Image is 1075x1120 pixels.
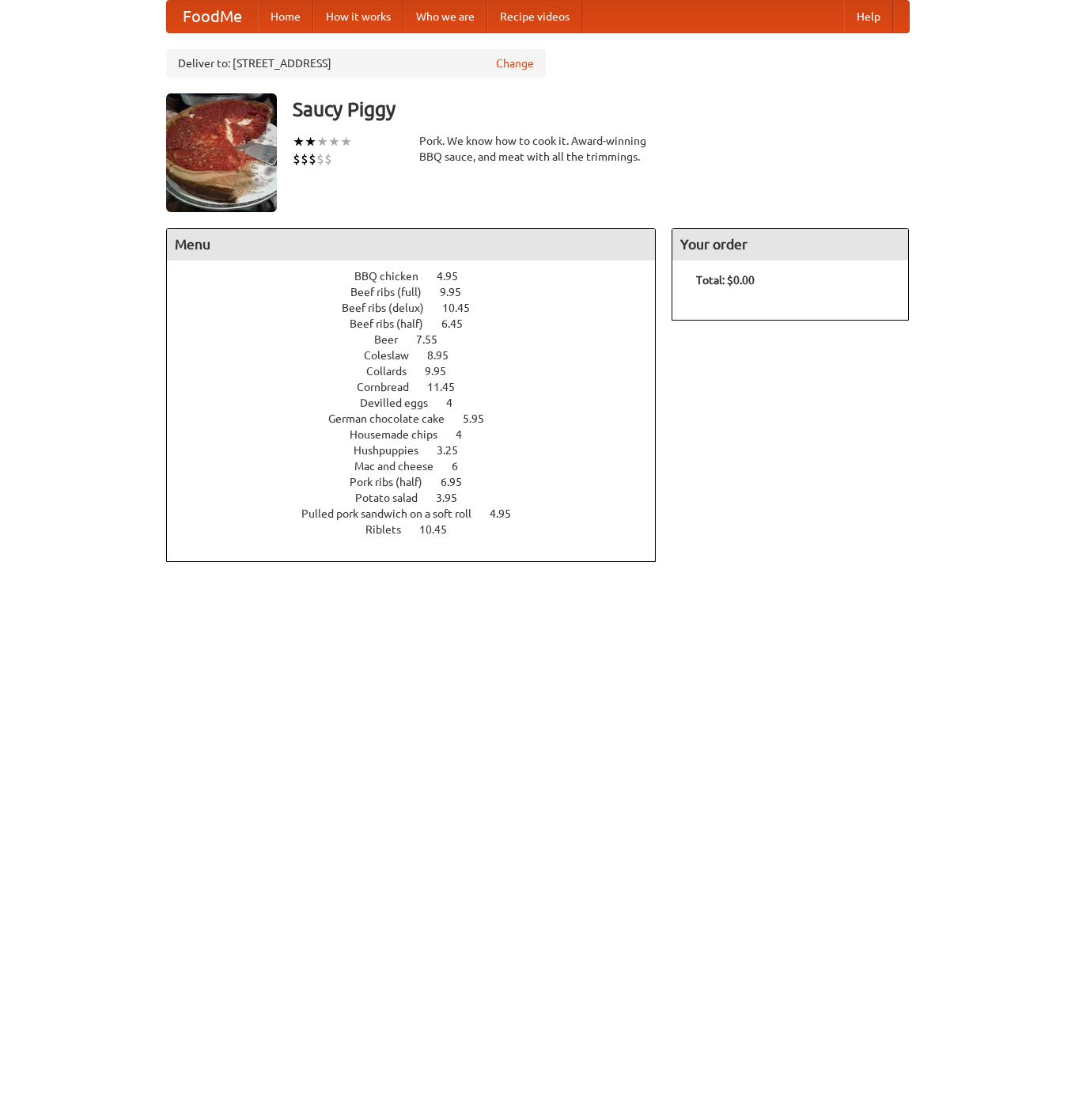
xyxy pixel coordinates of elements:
[293,93,910,125] h3: Saucy Piggy
[355,492,433,504] span: Potato salad
[324,150,332,168] li: $
[441,317,479,330] span: 6.45
[354,444,434,457] span: Hushpuppies
[456,428,478,441] span: 4
[357,381,484,393] a: Cornbread 11.45
[366,365,475,378] a: Collards 9.95
[360,397,444,409] span: Devilled eggs
[301,507,540,520] a: Pulled pork sandwich on a soft roll 4.95
[301,507,487,520] span: Pulled pork sandwich on a soft roll
[374,333,467,346] a: Beer 7.55
[355,492,486,504] a: Potato salad 3.95
[316,150,324,168] li: $
[167,229,656,260] h4: Menu
[350,428,453,441] span: Housemade chips
[490,507,527,520] span: 4.95
[425,365,462,378] span: 9.95
[293,133,305,150] li: ★
[308,150,316,168] li: $
[487,1,582,32] a: Recipe videos
[364,349,478,362] a: Coleslaw 8.95
[403,1,487,32] a: Who we are
[357,381,425,393] span: Cornbread
[350,286,437,298] span: Beef ribs (full)
[696,274,755,287] b: Total: $0.00
[354,270,487,283] a: BBQ chicken 4.95
[441,476,478,488] span: 6.95
[365,523,476,536] a: Riblets 10.45
[350,286,490,298] a: Beef ribs (full) 9.95
[354,270,434,283] span: BBQ chicken
[350,476,491,488] a: Pork ribs (half) 6.95
[316,133,328,150] li: ★
[354,444,487,457] a: Hushpuppies 3.25
[350,317,492,330] a: Beef ribs (half) 6.45
[436,492,473,504] span: 3.95
[360,397,482,409] a: Devilled eggs 4
[427,349,464,362] span: 8.95
[496,55,534,71] a: Change
[437,270,474,283] span: 4.95
[419,133,657,165] div: Pork. We know how to cook it. Award-winning BBQ sauce, and meat with all the trimmings.
[374,333,414,346] span: Beer
[364,349,425,362] span: Coleslaw
[328,412,460,425] span: German chocolate cake
[844,1,893,32] a: Help
[342,302,440,314] span: Beef ribs (delux)
[354,460,487,473] a: Mac and cheese 6
[301,150,308,168] li: $
[342,302,499,314] a: Beef ribs (delux) 10.45
[419,523,463,536] span: 10.45
[293,150,301,168] li: $
[350,428,491,441] a: Housemade chips 4
[305,133,316,150] li: ★
[452,460,474,473] span: 6
[366,365,422,378] span: Collards
[365,523,417,536] span: Riblets
[463,412,500,425] span: 5.95
[672,229,908,260] h4: Your order
[328,133,340,150] li: ★
[167,1,258,32] a: FoodMe
[166,93,277,212] img: angular.jpg
[427,381,471,393] span: 11.45
[313,1,403,32] a: How it works
[350,317,439,330] span: Beef ribs (half)
[442,302,486,314] span: 10.45
[446,397,468,409] span: 4
[440,286,477,298] span: 9.95
[437,444,474,457] span: 3.25
[416,333,453,346] span: 7.55
[350,476,438,488] span: Pork ribs (half)
[340,133,352,150] li: ★
[258,1,313,32] a: Home
[354,460,449,473] span: Mac and cheese
[328,412,513,425] a: German chocolate cake 5.95
[166,49,546,78] div: Deliver to: [STREET_ADDRESS]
